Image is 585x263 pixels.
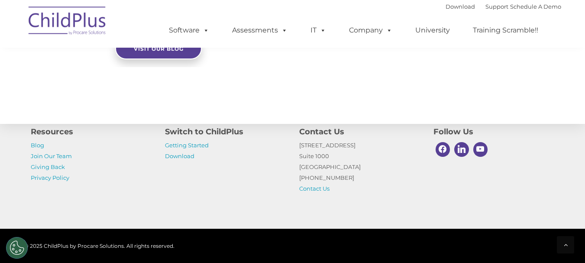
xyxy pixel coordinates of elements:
[165,126,286,138] h4: Switch to ChildPlus
[6,237,28,259] button: Cookies Settings
[510,3,561,10] a: Schedule A Demo
[446,3,561,10] font: |
[31,153,72,159] a: Join Our Team
[299,140,420,194] p: [STREET_ADDRESS] Suite 1000 [GEOGRAPHIC_DATA] [PHONE_NUMBER]
[407,22,459,39] a: University
[31,163,65,170] a: Giving Back
[165,142,209,149] a: Getting Started
[31,174,69,181] a: Privacy Policy
[340,22,401,39] a: Company
[464,22,547,39] a: Training Scramble!!
[433,140,452,159] a: Facebook
[24,243,175,249] span: © 2025 ChildPlus by Procare Solutions. All rights reserved.
[471,140,490,159] a: Youtube
[160,22,218,39] a: Software
[24,0,111,44] img: ChildPlus by Procare Solutions
[299,126,420,138] h4: Contact Us
[31,126,152,138] h4: Resources
[133,45,183,52] span: Visit our blog
[433,126,555,138] h4: Follow Us
[120,57,147,64] span: Last name
[299,185,330,192] a: Contact Us
[485,3,508,10] a: Support
[446,3,475,10] a: Download
[452,140,471,159] a: Linkedin
[31,142,44,149] a: Blog
[165,153,194,159] a: Download
[120,93,157,99] span: Phone number
[223,22,296,39] a: Assessments
[115,38,202,59] a: Visit our blog
[302,22,335,39] a: IT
